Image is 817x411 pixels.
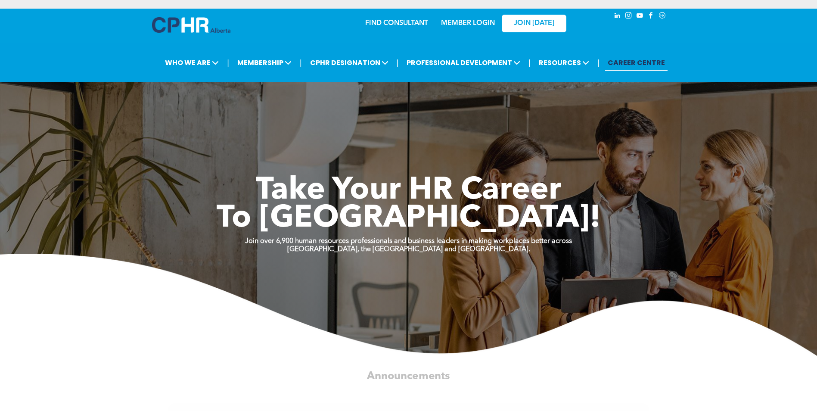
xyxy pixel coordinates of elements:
a: FIND CONSULTANT [365,20,428,27]
a: MEMBER LOGIN [441,20,495,27]
li: | [528,54,531,72]
li: | [300,54,302,72]
a: Social network [658,11,667,22]
span: JOIN [DATE] [514,19,554,28]
span: CPHR DESIGNATION [308,55,391,71]
li: | [227,54,229,72]
a: instagram [624,11,634,22]
a: JOIN [DATE] [502,15,566,32]
a: linkedin [613,11,622,22]
span: Take Your HR Career [256,175,561,206]
img: A blue and white logo for cp alberta [152,17,230,33]
span: To [GEOGRAPHIC_DATA]! [217,203,601,234]
span: PROFESSIONAL DEVELOPMENT [404,55,523,71]
li: | [597,54,600,72]
span: RESOURCES [536,55,592,71]
span: WHO WE ARE [162,55,221,71]
li: | [397,54,399,72]
a: facebook [646,11,656,22]
strong: Join over 6,900 human resources professionals and business leaders in making workplaces better ac... [245,238,572,245]
strong: [GEOGRAPHIC_DATA], the [GEOGRAPHIC_DATA] and [GEOGRAPHIC_DATA]. [287,246,530,253]
a: youtube [635,11,645,22]
span: MEMBERSHIP [235,55,294,71]
a: CAREER CENTRE [605,55,668,71]
span: Announcements [367,371,450,382]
